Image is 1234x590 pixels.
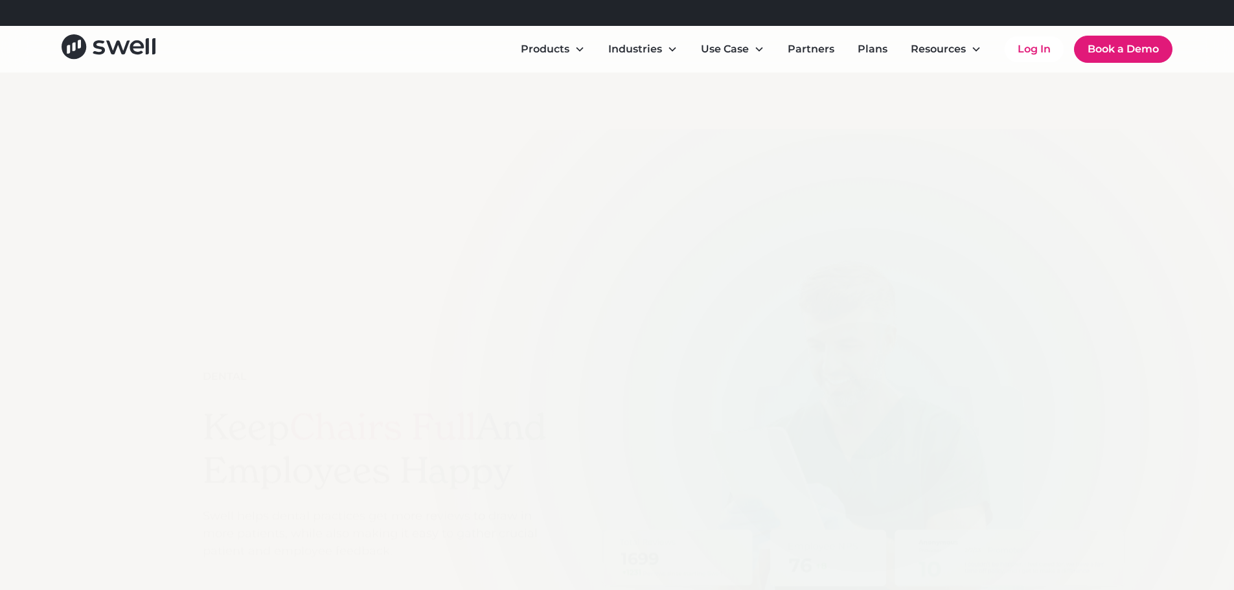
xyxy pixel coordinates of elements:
[701,41,749,57] div: Use Case
[521,41,569,57] div: Products
[691,36,775,62] div: Use Case
[1005,36,1064,62] a: Log In
[290,404,476,450] span: Chairs Full
[598,36,688,62] div: Industries
[1074,36,1172,63] a: Book a Demo
[777,36,845,62] a: Partners
[62,34,155,63] a: home
[203,405,551,492] h1: Keep And Employees Happy
[911,41,966,57] div: Resources
[203,369,247,385] div: Dental
[510,36,595,62] div: Products
[900,36,992,62] div: Resources
[203,508,551,560] p: Swell helps dental practices get more reviews to draw in more patients, while also making it easy...
[608,41,662,57] div: Industries
[847,36,898,62] a: Plans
